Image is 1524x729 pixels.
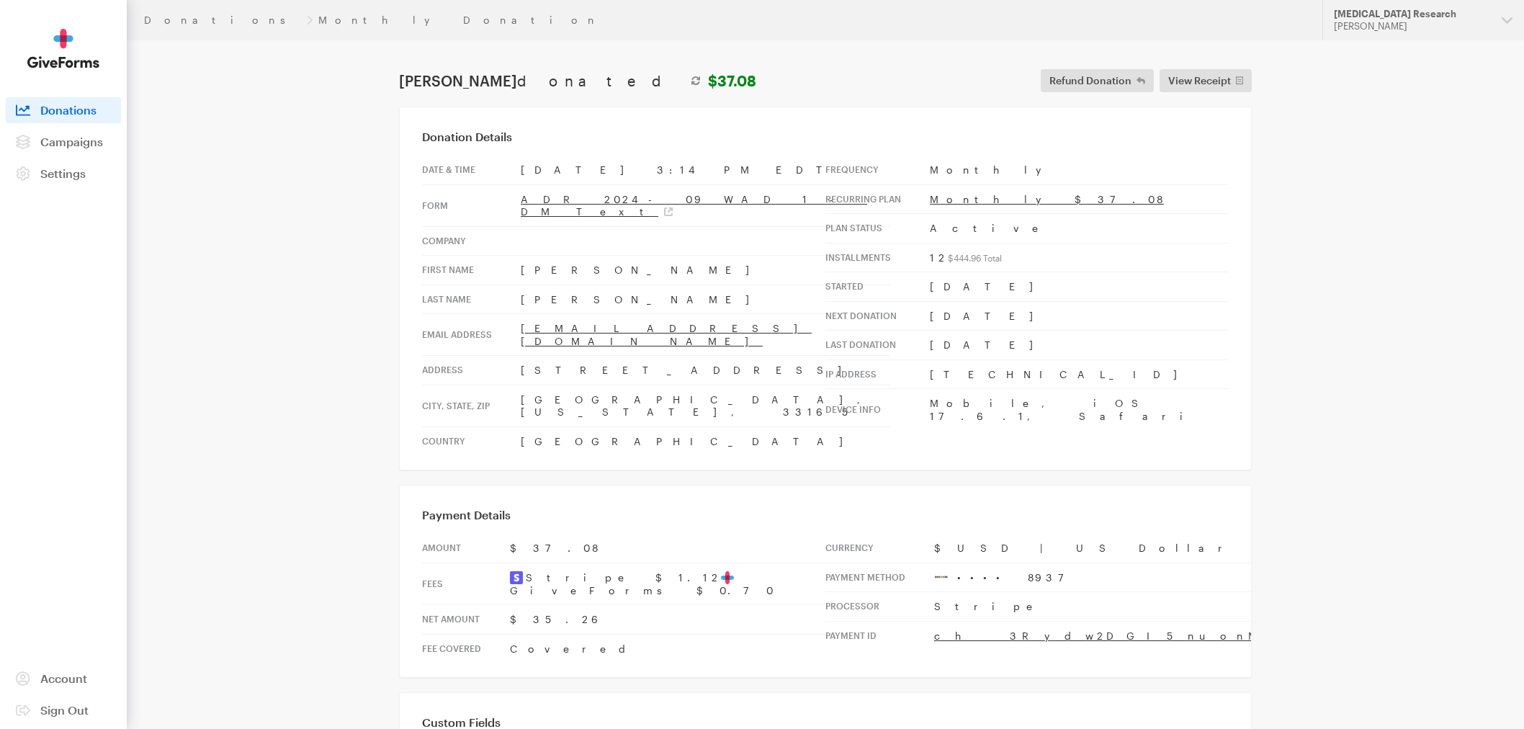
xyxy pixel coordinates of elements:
td: [DATE] [930,331,1229,360]
th: City, state, zip [422,385,521,426]
th: Payment Id [825,621,934,650]
a: Campaigns [6,129,121,155]
th: Net Amount [422,605,510,635]
button: Refund Donation [1041,69,1154,92]
th: Payment Method [825,563,934,592]
th: Last Name [422,285,521,314]
td: Stripe $1.12 GiveForms $0.70 [510,563,825,605]
div: [MEDICAL_DATA] Research [1334,8,1490,20]
td: Active [930,214,1229,243]
a: View Receipt [1160,69,1252,92]
h1: [PERSON_NAME] [399,72,756,89]
span: View Receipt [1168,72,1231,89]
th: Address [422,356,521,385]
span: Donations [40,103,97,117]
td: Monthly [930,156,1229,184]
div: [PERSON_NAME] [1334,20,1490,32]
th: Device info [825,389,930,431]
td: [DATE] [930,301,1229,331]
td: 12 [930,243,1229,272]
td: $35.26 [510,605,825,635]
td: Mobile, iOS 17.6.1, Safari [930,389,1229,431]
td: Covered [510,634,825,663]
td: [GEOGRAPHIC_DATA], [US_STATE], 33165 [521,385,890,426]
img: stripe2-5d9aec7fb46365e6c7974577a8dae7ee9b23322d394d28ba5d52000e5e5e0903.svg [510,571,523,584]
td: [DATE] 3:14 PM EDT [521,156,890,184]
th: Last donation [825,331,930,360]
h3: Donation Details [422,130,1229,144]
td: [PERSON_NAME] [521,256,890,285]
span: Campaigns [40,135,103,148]
th: Fees [422,563,510,605]
a: Settings [6,161,121,187]
span: Refund Donation [1049,72,1131,89]
td: Stripe [934,592,1437,622]
td: [STREET_ADDRESS] [521,356,890,385]
th: Company [422,226,521,256]
sub: $444.96 Total [948,253,1002,263]
h3: Payment Details [422,508,1229,522]
strong: $37.08 [708,72,756,89]
img: favicon-aeed1a25926f1876c519c09abb28a859d2c37b09480cd79f99d23ee3a2171d47.svg [721,571,734,584]
th: Country [422,426,521,455]
td: $USD | US Dollar [934,534,1437,563]
a: Sign Out [6,697,121,723]
a: [EMAIL_ADDRESS][DOMAIN_NAME] [521,322,812,347]
a: Account [6,666,121,692]
th: Currency [825,534,934,563]
a: ch_3Rydw2DGI5nuonMo1I3cM5iI [934,630,1437,642]
span: donated [517,72,683,89]
td: [TECHNICAL_ID] [930,359,1229,389]
a: Donations [144,14,301,26]
th: Installments [825,243,930,272]
td: [PERSON_NAME] [521,285,890,314]
span: Sign Out [40,703,89,717]
th: Plan Status [825,214,930,243]
th: Email address [422,314,521,356]
td: [DATE] [930,272,1229,302]
th: First Name [422,256,521,285]
th: IP address [825,359,930,389]
a: Donations [6,97,121,123]
th: Next donation [825,301,930,331]
th: Date & time [422,156,521,184]
th: Amount [422,534,510,563]
th: Processor [825,592,934,622]
td: [GEOGRAPHIC_DATA] [521,426,890,455]
img: GiveForms [27,29,99,68]
td: •••• 8937 [934,563,1437,592]
span: Account [40,671,87,685]
th: Started [825,272,930,302]
td: $37.08 [510,534,825,563]
th: Frequency [825,156,930,184]
th: Fee Covered [422,634,510,663]
th: Form [422,184,521,226]
th: Recurring Plan [825,184,930,214]
span: Settings [40,166,86,180]
a: ADR 2024-09 WAD 1 - DM Text [521,193,867,218]
a: Monthly $37.08 [930,193,1164,205]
